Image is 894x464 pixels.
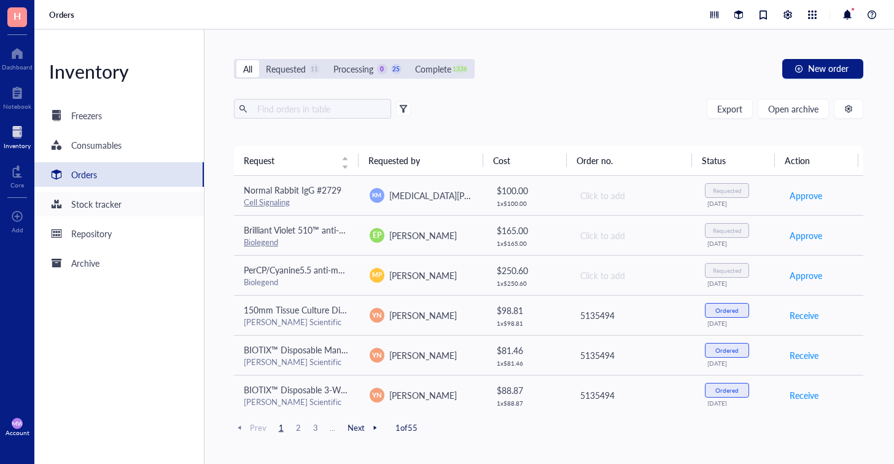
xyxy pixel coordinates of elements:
[244,154,334,167] span: Request
[34,251,204,275] a: Archive
[715,347,739,354] div: Ordered
[790,309,818,322] span: Receive
[234,59,475,79] div: segmented control
[569,176,695,216] td: Click to add
[497,224,560,237] div: $ 165.00
[372,350,382,360] span: YN
[10,162,24,189] a: Core
[389,389,457,401] span: [PERSON_NAME]
[244,396,350,407] div: [PERSON_NAME] Scientific
[692,146,775,175] th: Status
[790,229,822,242] span: Approve
[808,63,849,73] span: New order
[789,226,823,245] button: Approve
[244,304,357,316] span: 150mm Tissue Culture Dishes
[580,309,685,322] div: 5135494
[389,229,457,242] span: [PERSON_NAME]
[580,388,685,402] div: 5135494
[2,44,33,71] a: Dashboard
[243,62,252,76] div: All
[4,122,31,149] a: Inventory
[389,189,524,202] span: [MEDICAL_DATA][PERSON_NAME]
[244,224,455,236] span: Brilliant Violet 510™ anti-mouse CD117 (c-kit) Antibody
[395,422,418,433] span: 1 of 55
[707,399,769,407] div: [DATE]
[707,320,769,327] div: [DATE]
[717,104,742,114] span: Export
[274,422,289,433] span: 1
[569,295,695,335] td: 5135494
[71,197,122,211] div: Stock tracker
[71,256,99,270] div: Archive
[14,8,21,23] span: H
[715,387,739,394] div: Ordered
[6,429,29,436] div: Account
[790,189,822,202] span: Approve
[789,186,823,205] button: Approve
[2,63,33,71] div: Dashboard
[71,168,97,181] div: Orders
[372,191,381,199] span: KM
[325,422,340,433] span: ...
[790,269,822,282] span: Approve
[768,104,818,114] span: Open archive
[580,269,685,282] div: Click to add
[789,305,819,325] button: Receive
[34,162,204,187] a: Orders
[483,146,567,175] th: Cost
[497,184,560,197] div: $ 100.00
[359,146,483,175] th: Requested by
[569,375,695,415] td: 5135494
[790,348,818,362] span: Receive
[372,270,381,280] span: MP
[580,229,685,242] div: Click to add
[309,64,320,74] div: 11
[10,181,24,189] div: Core
[789,385,819,405] button: Receive
[34,221,204,246] a: Repository
[244,317,350,328] div: [PERSON_NAME] Scientific
[758,99,829,119] button: Open archive
[455,64,465,74] div: 1336
[34,103,204,128] a: Freezers
[391,64,402,74] div: 25
[244,344,451,356] span: BIOTIX™ Disposable Manual 25mL Reagent Reservoirs
[308,422,323,433] span: 3
[244,196,290,208] a: Cell Signaling
[244,236,278,248] a: Biolegend
[497,280,560,287] div: 1 x $ 250.60
[497,344,560,357] div: $ 81.46
[71,138,122,152] div: Consumables
[497,264,560,277] div: $ 250.60
[707,280,769,287] div: [DATE]
[789,265,823,285] button: Approve
[497,399,560,407] div: 1 x $ 88.87
[567,146,691,175] th: Order no.
[244,356,350,368] div: [PERSON_NAME] Scientific
[497,320,560,327] div: 1 x $ 98.81
[4,142,31,149] div: Inventory
[3,103,31,110] div: Notebook
[713,187,742,194] div: Requested
[782,59,863,79] button: New order
[497,304,560,317] div: $ 98.81
[497,360,560,367] div: 1 x $ 81.46
[3,83,31,110] a: Notebook
[789,345,819,365] button: Receive
[373,230,381,241] span: EP
[389,349,457,361] span: [PERSON_NAME]
[34,59,204,84] div: Inventory
[580,189,685,202] div: Click to add
[790,388,818,402] span: Receive
[497,383,560,397] div: $ 88.87
[707,360,769,367] div: [DATE]
[291,422,306,433] span: 2
[569,255,695,295] td: Click to add
[372,390,382,400] span: YN
[34,192,204,216] a: Stock tracker
[389,269,457,281] span: [PERSON_NAME]
[715,307,739,314] div: Ordered
[707,240,769,247] div: [DATE]
[244,264,457,276] span: PerCP/Cyanine5.5 anti-mouse CD172a (SIRPα) Antibody
[234,422,266,433] span: Prev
